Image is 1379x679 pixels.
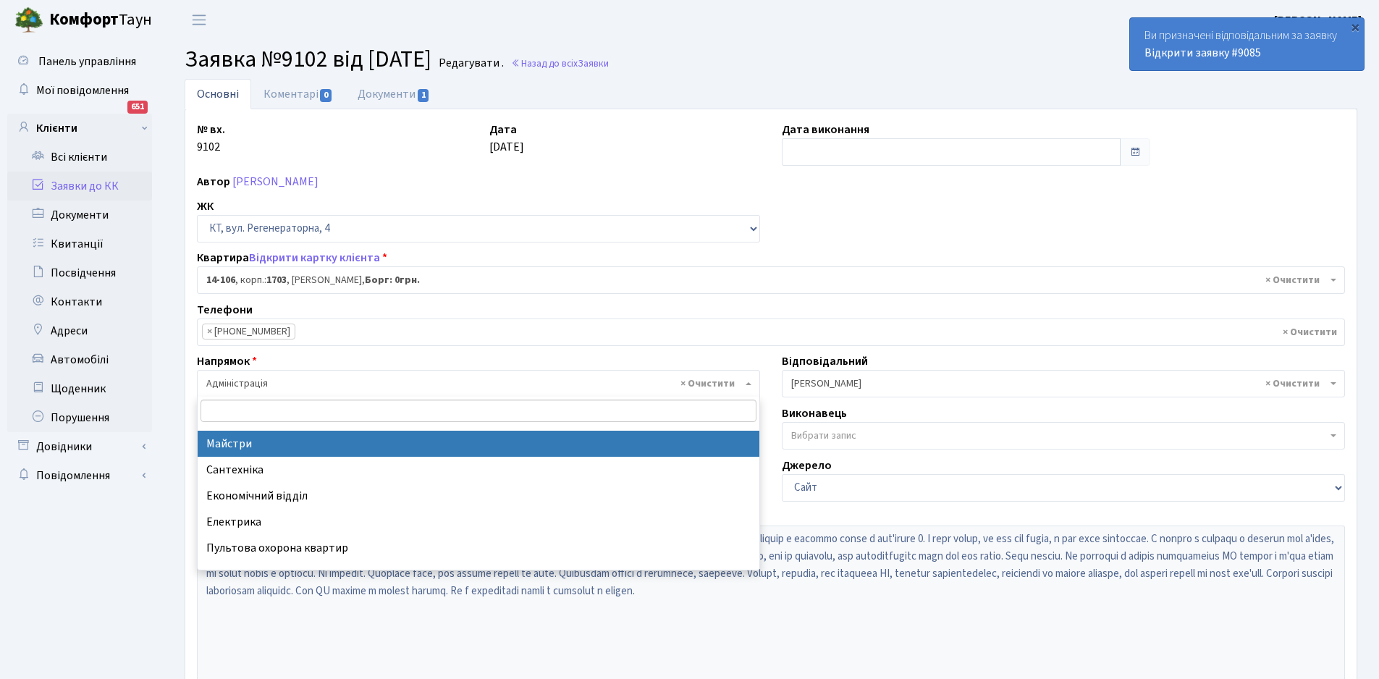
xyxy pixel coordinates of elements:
[198,509,759,535] li: Електрика
[186,121,478,166] div: 9102
[478,121,771,166] div: [DATE]
[7,201,152,229] a: Документи
[782,405,847,422] label: Виконавець
[197,121,225,138] label: № вх.
[1130,18,1364,70] div: Ви призначені відповідальним за заявку
[1274,12,1362,29] a: [PERSON_NAME]
[49,8,119,31] b: Комфорт
[49,8,152,33] span: Таун
[7,229,152,258] a: Квитанції
[181,8,217,32] button: Переключити навігацію
[198,431,759,457] li: Майстри
[197,173,230,190] label: Автор
[202,324,295,339] li: (093) 907-93-44
[7,374,152,403] a: Щоденник
[7,287,152,316] a: Контакти
[365,273,420,287] b: Борг: 0грн.
[320,89,332,102] span: 0
[36,83,129,98] span: Мої повідомлення
[489,121,517,138] label: Дата
[197,198,214,215] label: ЖК
[791,429,856,443] span: Вибрати запис
[249,250,380,266] a: Відкрити картку клієнта
[578,56,609,70] span: Заявки
[206,273,1327,287] span: <b>14-106</b>, корп.: <b>1703</b>, Одинець Ольга Олександрівна, <b>Борг: 0грн.</b>
[1274,12,1362,28] b: [PERSON_NAME]
[511,56,609,70] a: Назад до всіхЗаявки
[418,89,429,102] span: 1
[197,353,257,370] label: Напрямок
[206,273,235,287] b: 14-106
[7,47,152,76] a: Панель управління
[127,101,148,114] div: 651
[232,174,319,190] a: [PERSON_NAME]
[198,457,759,483] li: Сантехніка
[782,353,868,370] label: Відповідальний
[7,114,152,143] a: Клієнти
[791,376,1327,391] span: Микитенко І.В.
[206,376,742,391] span: Адміністрація
[345,79,442,109] a: Документи
[1348,20,1362,34] div: ×
[197,370,760,397] span: Адміністрація
[680,376,735,391] span: Видалити всі елементи
[7,76,152,105] a: Мої повідомлення651
[782,121,869,138] label: Дата виконання
[1283,325,1337,339] span: Видалити всі елементи
[436,56,504,70] small: Редагувати .
[197,301,253,319] label: Телефони
[1144,45,1261,61] a: Відкрити заявку #9085
[198,561,759,587] li: Акти
[7,432,152,461] a: Довідники
[1265,273,1320,287] span: Видалити всі елементи
[7,403,152,432] a: Порушення
[782,370,1345,397] span: Микитенко І.В.
[197,249,387,266] label: Квартира
[1265,376,1320,391] span: Видалити всі елементи
[782,457,832,474] label: Джерело
[14,6,43,35] img: logo.png
[198,483,759,509] li: Економічний відділ
[7,316,152,345] a: Адреси
[7,345,152,374] a: Автомобілі
[185,43,431,76] span: Заявка №9102 від [DATE]
[198,535,759,561] li: Пультова охорона квартир
[266,273,287,287] b: 1703
[7,461,152,490] a: Повідомлення
[7,172,152,201] a: Заявки до КК
[7,143,152,172] a: Всі клієнти
[7,258,152,287] a: Посвідчення
[197,266,1345,294] span: <b>14-106</b>, корп.: <b>1703</b>, Одинець Ольга Олександрівна, <b>Борг: 0грн.</b>
[185,79,251,109] a: Основні
[207,324,212,339] span: ×
[38,54,136,69] span: Панель управління
[251,79,345,109] a: Коментарі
